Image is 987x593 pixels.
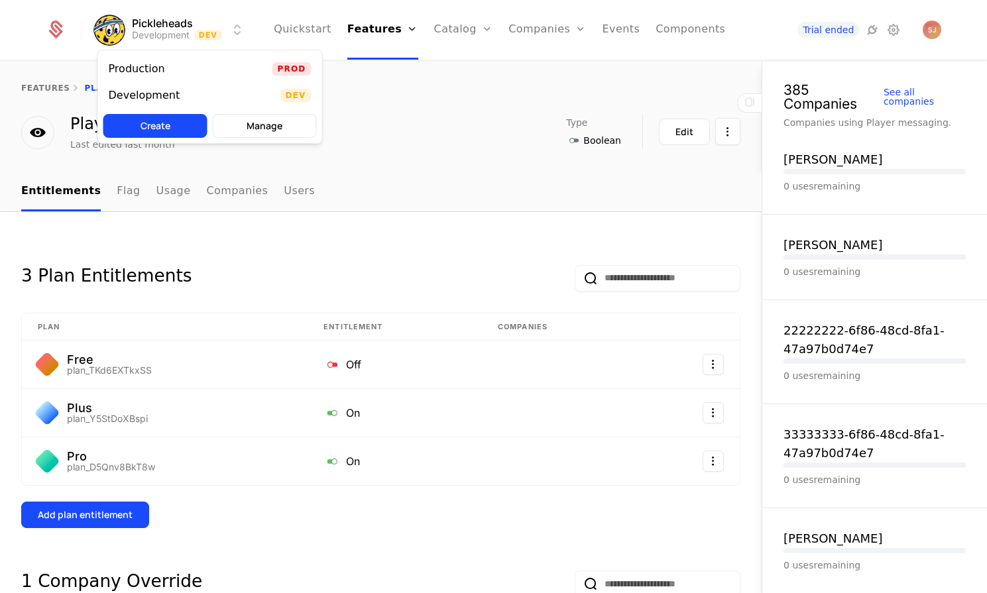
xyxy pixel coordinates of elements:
[97,50,323,144] div: Select environment
[280,89,311,102] span: Dev
[272,62,312,76] span: Prod
[109,90,180,101] div: Development
[103,114,207,138] button: Create
[213,114,317,138] button: Manage
[109,64,165,74] div: Production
